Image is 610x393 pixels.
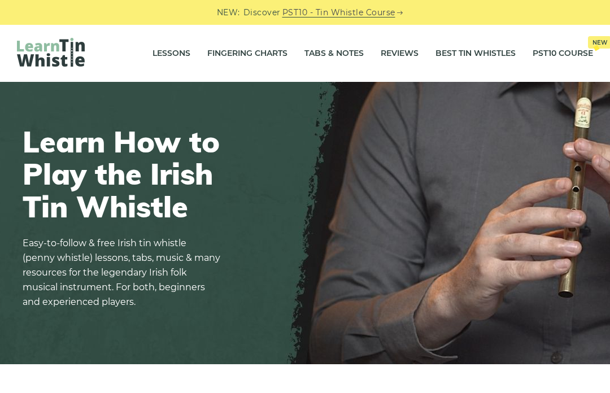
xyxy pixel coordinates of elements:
a: PST10 CourseNew [533,40,593,68]
h1: Learn How to Play the Irish Tin Whistle [23,125,220,222]
img: LearnTinWhistle.com [17,38,85,67]
a: Reviews [381,40,419,68]
a: Lessons [152,40,190,68]
a: Fingering Charts [207,40,287,68]
a: Tabs & Notes [304,40,364,68]
p: Easy-to-follow & free Irish tin whistle (penny whistle) lessons, tabs, music & many resources for... [23,236,220,309]
a: Best Tin Whistles [435,40,516,68]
